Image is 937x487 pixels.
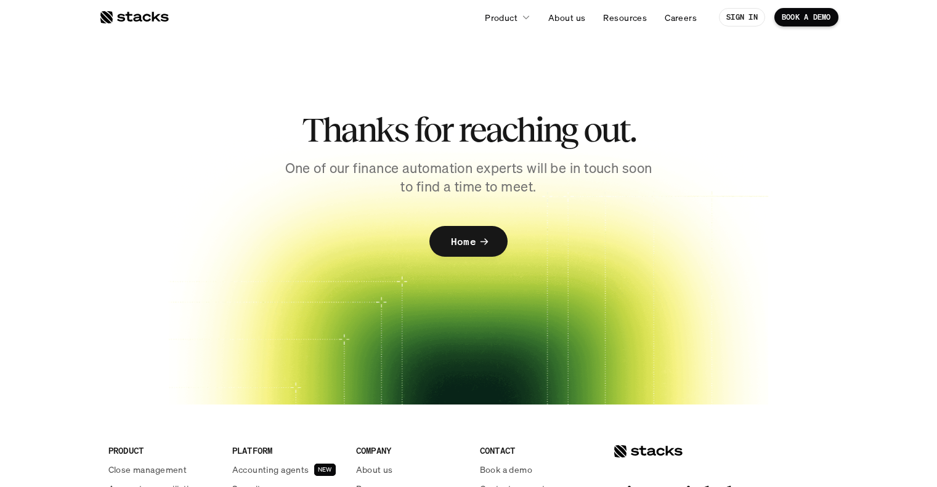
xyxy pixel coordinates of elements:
[480,463,589,476] a: Book a demo
[603,11,647,24] p: Resources
[541,6,593,28] a: About us
[278,159,660,197] p: One of our finance automation experts will be in touch soon to find a time to meet.
[356,463,465,476] a: About us
[480,463,533,476] p: Book a demo
[451,233,476,251] p: Home
[782,13,831,22] p: BOOK A DEMO
[232,444,341,457] p: PLATFORM
[726,13,758,22] p: SIGN IN
[108,463,217,476] a: Close management
[356,463,393,476] p: About us
[665,11,697,24] p: Careers
[485,11,517,24] p: Product
[232,463,309,476] p: Accounting agents
[318,466,332,473] h2: NEW
[108,463,187,476] p: Close management
[429,226,508,257] a: Home
[253,111,684,149] h2: Thanks for reaching out.
[719,8,765,26] a: SIGN IN
[232,463,341,476] a: Accounting agentsNEW
[657,6,704,28] a: Careers
[356,444,465,457] p: COMPANY
[548,11,585,24] p: About us
[480,444,589,457] p: CONTACT
[108,444,217,457] p: PRODUCT
[596,6,654,28] a: Resources
[774,8,838,26] a: BOOK A DEMO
